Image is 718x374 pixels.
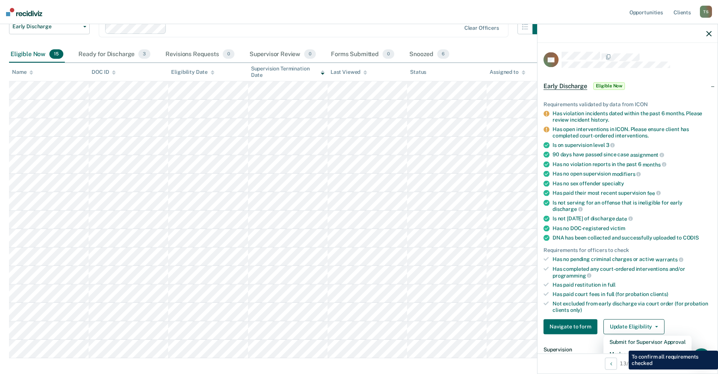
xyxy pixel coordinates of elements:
[553,180,712,187] div: Has no sex offender
[537,353,718,373] div: 13 / 15
[543,346,712,353] dt: Supervision
[655,256,683,263] span: warrants
[553,291,712,298] div: Has paid court fees in full (for probation
[171,69,214,75] div: Eligibility Date
[603,336,692,348] button: Submit for Supervisor Approval
[553,215,712,222] div: Is not [DATE] of discharge
[77,46,152,63] div: Ready for Discharge
[490,69,525,75] div: Assigned to
[630,152,664,158] span: assignment
[650,291,668,297] span: clients)
[248,46,318,63] div: Supervisor Review
[553,225,712,231] div: Has no DOC-registered
[437,49,449,59] span: 6
[553,282,712,288] div: Has paid restitution in
[537,74,718,98] div: Early DischargeEligible Now
[570,307,582,313] span: only)
[603,319,664,334] button: Update Eligibility
[408,46,451,63] div: Snoozed
[9,46,65,63] div: Eligible Now
[12,23,80,30] span: Early Discharge
[553,161,712,168] div: Has no violation reports in the past 6
[553,142,712,148] div: Is on supervision level
[543,319,597,334] button: Navigate to form
[543,319,600,334] a: Navigate to form link
[553,171,712,177] div: Has no open supervision
[616,215,632,221] span: date
[647,190,661,196] span: fee
[383,49,394,59] span: 0
[464,25,499,31] div: Clear officers
[612,171,641,177] span: modifiers
[603,348,692,360] button: Mark as Ineligible
[643,161,666,167] span: months
[223,49,234,59] span: 0
[164,46,236,63] div: Revisions Requests
[553,110,712,123] div: Has violation incidents dated within the past 6 months. Please review incident history.
[410,69,426,75] div: Status
[553,272,591,278] span: programming
[553,256,712,263] div: Has no pending criminal charges or active
[49,49,63,59] span: 15
[138,49,150,59] span: 3
[553,199,712,212] div: Is not serving for an offense that is ineligible for early
[692,348,710,366] div: Open Intercom Messenger
[304,49,316,59] span: 0
[553,151,712,158] div: 90 days have passed since case
[553,190,712,197] div: Has paid their most recent supervision
[251,66,325,78] div: Supervision Termination Date
[608,282,615,288] span: full
[12,69,33,75] div: Name
[605,357,617,369] button: Previous Opportunity
[329,46,396,63] div: Forms Submitted
[543,101,712,107] div: Requirements validated by data from ICON
[638,357,650,369] button: Next Opportunity
[6,8,42,16] img: Recidiviz
[700,6,712,18] div: T S
[92,69,116,75] div: DOC ID
[602,180,624,186] span: specialty
[543,247,712,253] div: Requirements for officers to check
[553,126,712,139] div: Has open interventions in ICON. Please ensure client has completed court-ordered interventions.
[593,82,625,90] span: Eligible Now
[606,142,615,148] span: 3
[331,69,367,75] div: Last Viewed
[553,206,583,212] span: discharge
[553,266,712,279] div: Has completed any court-ordered interventions and/or
[553,234,712,241] div: DNA has been collected and successfully uploaded to
[610,225,625,231] span: victim
[683,234,699,240] span: CODIS
[543,82,587,90] span: Early Discharge
[553,301,712,313] div: Not excluded from early discharge via court order (for probation clients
